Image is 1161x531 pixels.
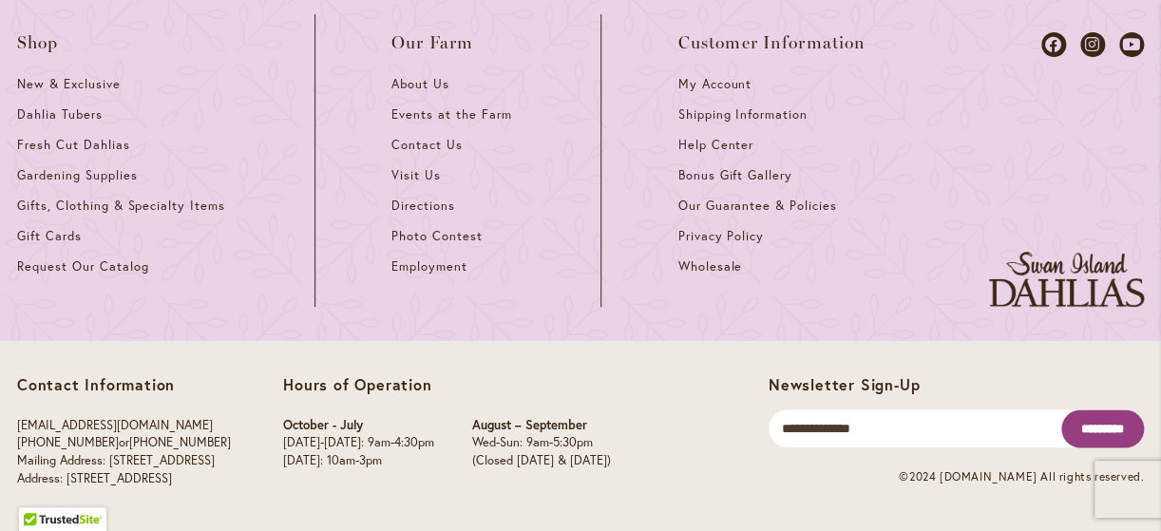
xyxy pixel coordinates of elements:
span: Gifts, Clothing & Specialty Items [17,198,225,214]
span: Events at the Farm [391,106,511,123]
span: Shop [17,33,59,52]
span: Dahlia Tubers [17,106,103,123]
span: Our Guarantee & Policies [677,198,836,214]
span: Bonus Gift Gallery [677,167,791,183]
a: [EMAIL_ADDRESS][DOMAIN_NAME] [17,417,213,433]
span: Photo Contest [391,228,483,244]
p: August – September [472,417,611,435]
span: ©2024 [DOMAIN_NAME] All rights reserved. [899,469,1144,484]
span: Privacy Policy [677,228,764,244]
span: Newsletter Sign-Up [769,374,920,394]
span: Visit Us [391,167,441,183]
span: Wholesale [677,258,742,275]
span: Gift Cards [17,228,82,244]
span: Directions [391,198,455,214]
p: [DATE]-[DATE]: 9am-4:30pm [283,434,434,452]
span: Help Center [677,137,753,153]
p: (Closed [DATE] & [DATE]) [472,452,611,470]
a: [PHONE_NUMBER] [17,434,119,450]
span: Request Our Catalog [17,258,148,275]
span: Gardening Supplies [17,167,137,183]
p: October - July [283,417,434,435]
a: Dahlias on Youtube [1119,32,1144,57]
a: Dahlias on Instagram [1080,32,1105,57]
span: New & Exclusive [17,76,121,92]
p: Hours of Operation [283,375,611,394]
span: Fresh Cut Dahlias [17,137,130,153]
p: Wed-Sun: 9am-5:30pm [472,434,611,452]
span: About Us [391,76,449,92]
span: Contact Us [391,137,463,153]
p: [DATE]: 10am-3pm [283,452,434,470]
span: Shipping Information [677,106,807,123]
p: or Mailing Address: [STREET_ADDRESS] Address: [STREET_ADDRESS] [17,417,231,487]
iframe: Launch Accessibility Center [14,464,67,517]
span: Our Farm [391,33,473,52]
a: [PHONE_NUMBER] [129,434,231,450]
span: My Account [677,76,752,92]
span: Employment [391,258,467,275]
span: Customer Information [677,33,866,52]
p: Contact Information [17,375,231,394]
a: Dahlias on Facebook [1041,32,1066,57]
